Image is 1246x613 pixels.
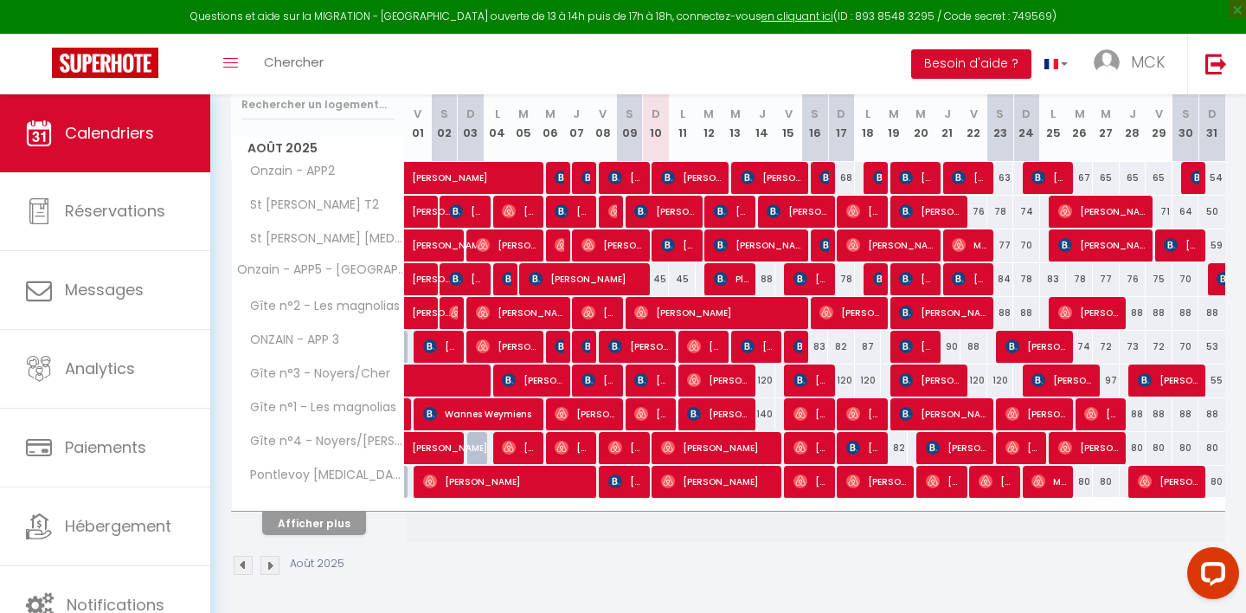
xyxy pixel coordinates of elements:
[1138,465,1200,498] span: [PERSON_NAME]
[234,229,408,248] span: St [PERSON_NAME] [MEDICAL_DATA]
[899,330,934,363] span: [PERSON_NAME]
[987,196,1014,228] div: 78
[696,85,723,162] th: 12
[801,331,828,363] div: 83
[1198,229,1225,261] div: 59
[970,106,978,122] abbr: V
[730,106,741,122] abbr: M
[1093,466,1120,498] div: 80
[960,365,987,397] div: 120
[819,161,828,194] span: [PERSON_NAME]
[1081,34,1187,94] a: ... MCK
[926,431,988,464] span: [PERSON_NAME]
[1205,53,1227,74] img: logout
[529,262,645,295] span: [PERSON_NAME]
[555,161,563,194] span: [PERSON_NAME]
[987,365,1014,397] div: 120
[1198,196,1225,228] div: 50
[1146,263,1172,295] div: 75
[889,106,899,122] abbr: M
[960,331,987,363] div: 88
[405,229,432,262] a: [PERSON_NAME]
[1172,398,1199,430] div: 88
[801,85,828,162] th: 16
[290,556,344,572] p: Août 2025
[828,365,855,397] div: 120
[262,512,366,535] button: Afficher plus
[412,423,491,455] span: [PERSON_NAME]
[767,195,829,228] span: [PERSON_NAME]
[793,262,829,295] span: [PERSON_NAME]
[846,195,882,228] span: [PERSON_NAME]
[1031,465,1067,498] span: Marine Patard
[1066,162,1093,194] div: 67
[1120,331,1146,363] div: 73
[1040,263,1067,295] div: 83
[987,263,1014,295] div: 84
[915,106,926,122] abbr: M
[960,85,987,162] th: 22
[405,263,432,296] a: [PERSON_NAME]
[608,465,644,498] span: [PERSON_NAME]
[1198,365,1225,397] div: 55
[748,398,775,430] div: 140
[241,89,395,120] input: Rechercher un logement...
[449,296,458,329] span: [PERSON_NAME]
[440,106,448,122] abbr: S
[714,195,749,228] span: [PERSON_NAME]
[1040,85,1067,162] th: 25
[626,106,633,122] abbr: S
[1172,196,1199,228] div: 64
[431,85,458,162] th: 02
[414,106,421,122] abbr: V
[423,465,593,498] span: [PERSON_NAME]
[449,195,485,228] span: [PERSON_NAME]
[545,106,556,122] abbr: M
[669,263,696,295] div: 45
[1198,331,1225,363] div: 53
[793,330,802,363] span: [PERSON_NAME]
[741,330,776,363] span: [PERSON_NAME]
[987,297,1014,329] div: 88
[555,397,617,430] span: [PERSON_NAME]
[1066,85,1093,162] th: 26
[1198,398,1225,430] div: 88
[1146,331,1172,363] div: 72
[987,162,1014,194] div: 63
[828,263,855,295] div: 78
[264,53,324,71] span: Chercher
[669,85,696,162] th: 11
[1005,397,1068,430] span: [PERSON_NAME]
[1182,106,1190,122] abbr: S
[723,85,749,162] th: 13
[65,515,171,537] span: Hébergement
[811,106,819,122] abbr: S
[484,85,511,162] th: 04
[1093,85,1120,162] th: 27
[908,85,934,162] th: 20
[748,263,775,295] div: 88
[944,106,951,122] abbr: J
[643,85,670,162] th: 10
[1093,263,1120,295] div: 77
[502,364,564,397] span: [PERSON_NAME]
[952,262,987,295] span: [PERSON_NAME]
[581,296,617,329] span: [PERSON_NAME]
[1005,330,1068,363] span: [PERSON_NAME]
[1066,263,1093,295] div: 78
[1050,106,1056,122] abbr: L
[423,397,539,430] span: Wannes Weymiens
[52,48,158,78] img: Super Booking
[828,331,855,363] div: 82
[1172,331,1199,363] div: 70
[1146,398,1172,430] div: 88
[518,106,529,122] abbr: M
[846,397,882,430] span: [PERSON_NAME]
[555,229,563,261] span: [PERSON_NAME]
[1173,540,1246,613] iframe: LiveChat chat widget
[748,85,775,162] th: 14
[934,331,960,363] div: 90
[855,365,882,397] div: 120
[661,431,777,464] span: [PERSON_NAME]
[785,106,793,122] abbr: V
